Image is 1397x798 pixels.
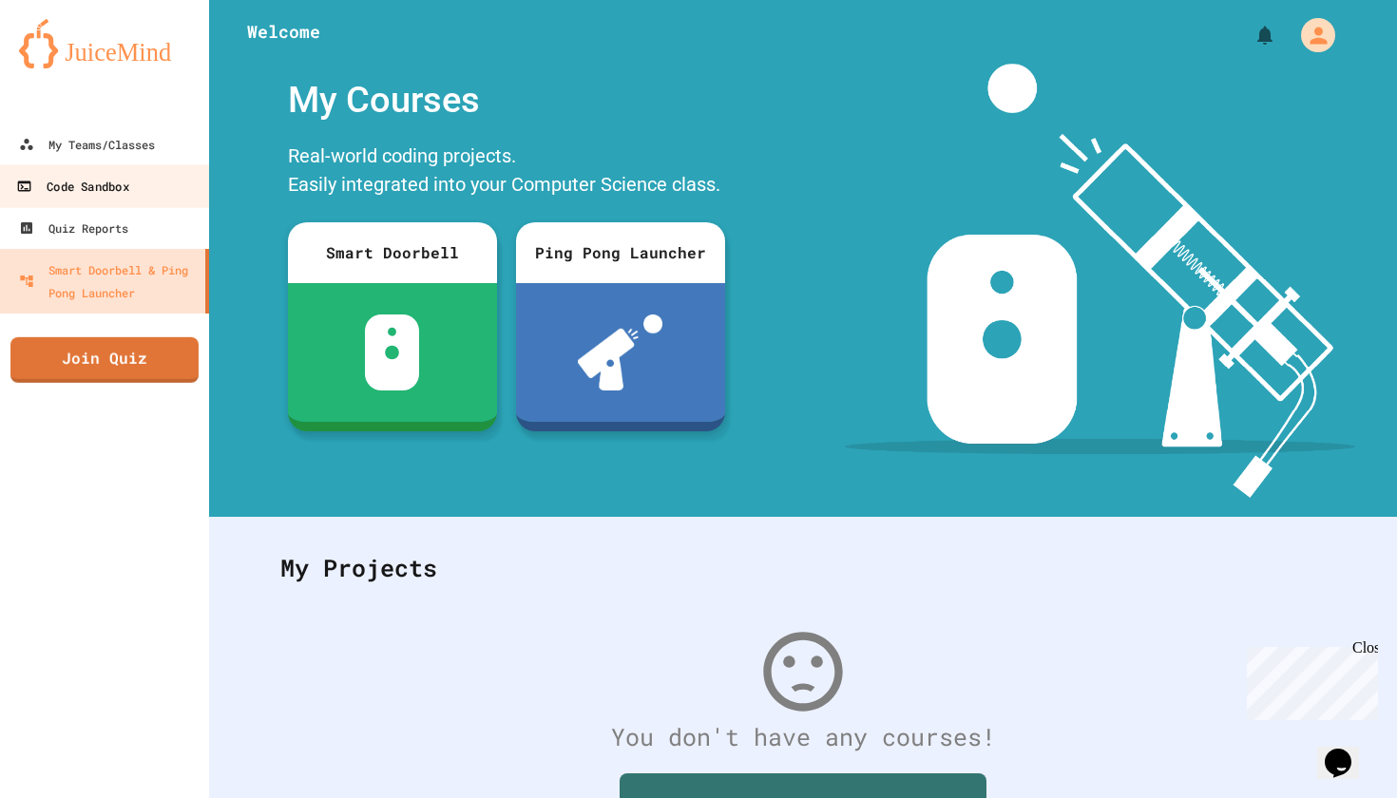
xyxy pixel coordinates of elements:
div: Code Sandbox [16,175,128,199]
div: My Account [1281,13,1340,57]
div: My Courses [278,64,735,137]
div: Ping Pong Launcher [516,222,725,283]
div: My Teams/Classes [19,133,155,156]
div: Real-world coding projects. Easily integrated into your Computer Science class. [278,137,735,208]
div: Chat with us now!Close [8,8,131,121]
div: Quiz Reports [19,217,128,239]
img: logo-orange.svg [19,19,190,68]
div: My Projects [261,531,1345,605]
div: My Notifications [1218,19,1281,51]
img: banner-image-my-projects.png [845,64,1354,498]
div: Smart Doorbell & Ping Pong Launcher [19,258,198,304]
a: Join Quiz [10,337,199,383]
img: sdb-white.svg [365,314,419,390]
div: Smart Doorbell [288,222,497,283]
iframe: chat widget [1317,722,1378,779]
div: You don't have any courses! [261,719,1345,755]
iframe: chat widget [1239,639,1378,720]
img: ppl-with-ball.png [578,314,662,390]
